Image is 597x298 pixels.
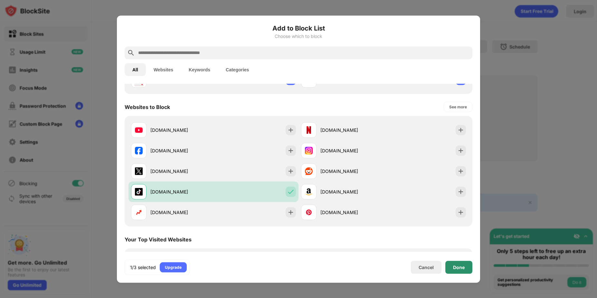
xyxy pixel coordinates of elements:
[135,147,143,154] img: favicons
[165,264,182,270] div: Upgrade
[218,63,257,76] button: Categories
[305,126,313,134] img: favicons
[125,236,192,242] div: Your Top Visited Websites
[320,168,384,175] div: [DOMAIN_NAME]
[135,126,143,134] img: favicons
[146,63,181,76] button: Websites
[125,63,146,76] button: All
[125,33,472,39] div: Choose which to block
[125,104,170,110] div: Websites to Block
[135,208,143,216] img: favicons
[453,265,465,270] div: Done
[150,209,213,216] div: [DOMAIN_NAME]
[150,147,213,154] div: [DOMAIN_NAME]
[127,49,135,57] img: search.svg
[305,188,313,195] img: favicons
[150,168,213,175] div: [DOMAIN_NAME]
[320,147,384,154] div: [DOMAIN_NAME]
[181,63,218,76] button: Keywords
[135,167,143,175] img: favicons
[305,147,313,154] img: favicons
[305,208,313,216] img: favicons
[150,127,213,133] div: [DOMAIN_NAME]
[320,209,384,216] div: [DOMAIN_NAME]
[125,23,472,33] h6: Add to Block List
[320,127,384,133] div: [DOMAIN_NAME]
[135,188,143,195] img: favicons
[150,188,213,195] div: [DOMAIN_NAME]
[449,104,467,110] div: See more
[419,265,434,270] div: Cancel
[130,264,156,270] div: 1/3 selected
[320,188,384,195] div: [DOMAIN_NAME]
[305,167,313,175] img: favicons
